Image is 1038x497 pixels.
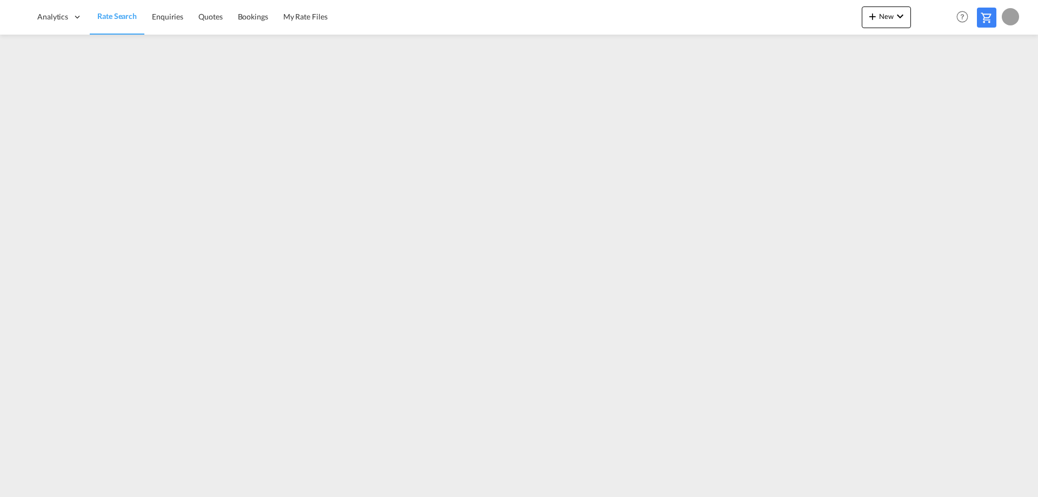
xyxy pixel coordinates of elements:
span: Quotes [198,12,222,21]
md-icon: icon-plus 400-fg [866,10,879,23]
span: Bookings [238,12,268,21]
div: Help [953,8,977,27]
button: icon-plus 400-fgNewicon-chevron-down [862,6,911,28]
span: Enquiries [152,12,183,21]
span: Rate Search [97,11,137,21]
span: Help [953,8,972,26]
span: New [866,12,907,21]
span: My Rate Files [283,12,328,21]
span: Analytics [37,11,68,22]
md-icon: icon-chevron-down [894,10,907,23]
